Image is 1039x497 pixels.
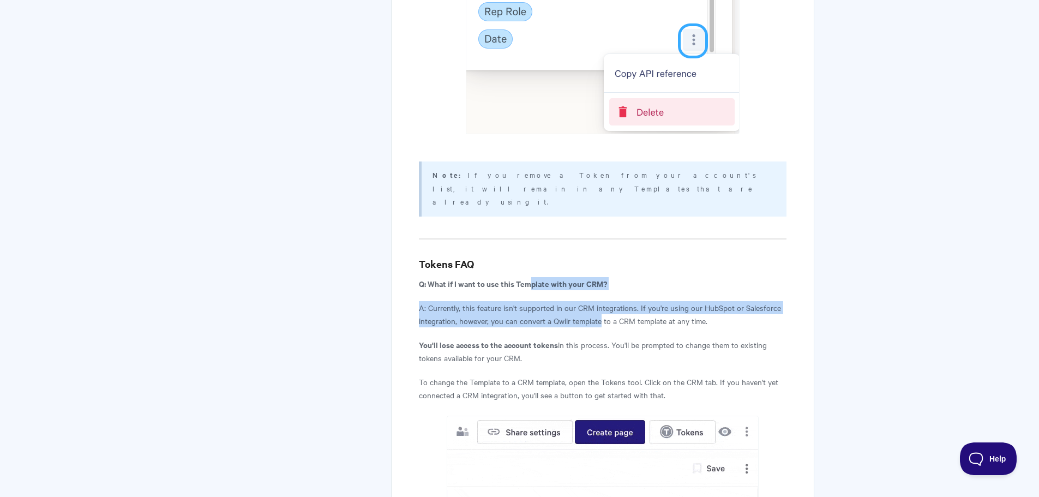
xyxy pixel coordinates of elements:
h3: Tokens FAQ [419,256,786,272]
strong: Note: [433,170,467,180]
p: If you remove a Token from your account's list, it will remain in any Templates that are already ... [433,168,772,208]
strong: You'll lose access to the account tokens [419,339,558,350]
p: A: Currently, this feature isn't supported in our CRM integrations. If you're using our HubSpot o... [419,301,786,327]
iframe: Toggle Customer Support [960,442,1017,475]
b: Q: What if I want to use this Template with your CRM? [419,278,607,289]
p: in this process. You'll be prompted to change them to existing tokens available for your CRM. [419,338,786,364]
p: To change the Template to a CRM template, open the Tokens tool. Click on the CRM tab. If you have... [419,375,786,402]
